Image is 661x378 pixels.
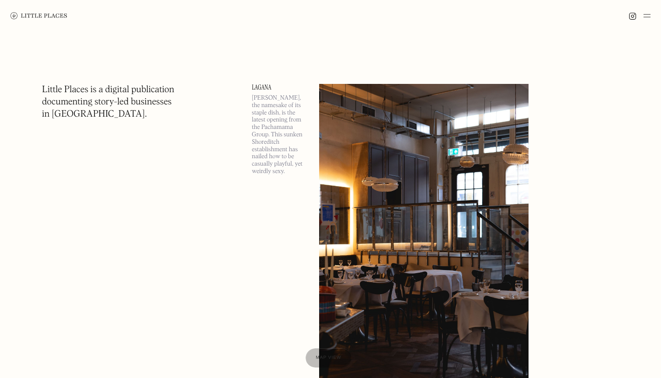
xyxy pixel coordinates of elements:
h1: Little Places is a digital publication documenting story-led businesses in [GEOGRAPHIC_DATA]. [42,84,174,121]
p: [PERSON_NAME], the namesake of its staple dish, is the latest opening from the Pachamama Group. T... [252,94,309,175]
a: Lagana [252,84,309,91]
a: Map view [306,348,352,368]
span: Map view [316,355,341,360]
